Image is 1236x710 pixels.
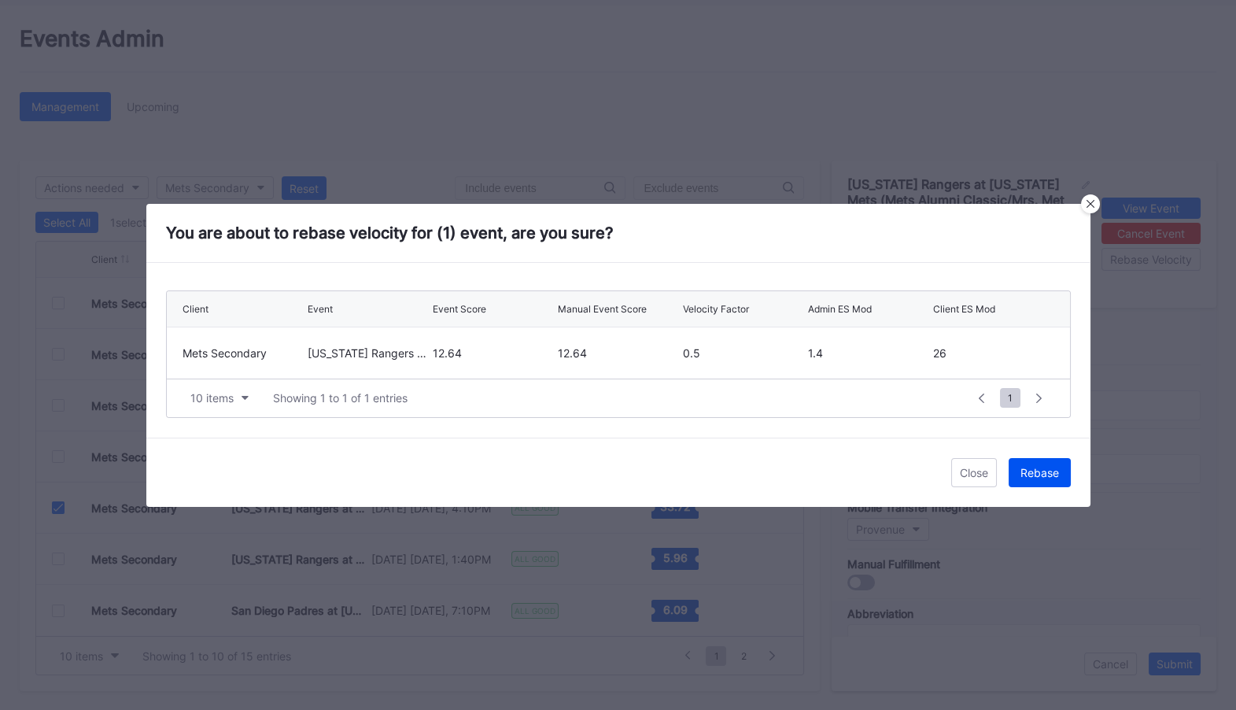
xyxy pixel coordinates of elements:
[683,303,749,315] div: Velocity Factor
[808,346,929,360] div: 1.4
[183,303,208,315] div: Client
[558,303,647,315] div: Manual Event Score
[933,346,1054,360] div: 26
[433,346,554,360] div: 12.64
[273,391,408,405] div: Showing 1 to 1 of 1 entries
[308,346,429,360] div: [US_STATE] Rangers at [US_STATE] Mets (Mets Alumni Classic/Mrs. Met Taxicab [GEOGRAPHIC_DATA] Giv...
[558,346,679,360] div: 12.64
[683,346,804,360] div: 0.5
[1000,388,1020,408] span: 1
[190,391,234,405] div: 10 items
[960,466,988,479] div: Close
[183,387,257,409] button: 10 items
[1009,458,1071,487] button: Rebase
[183,346,304,360] div: Mets Secondary
[1020,466,1059,479] div: Rebase
[146,204,1090,263] div: You are about to rebase velocity for (1) event, are you sure?
[308,303,333,315] div: Event
[433,303,486,315] div: Event Score
[951,458,997,487] button: Close
[808,303,872,315] div: Admin ES Mod
[933,303,995,315] div: Client ES Mod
